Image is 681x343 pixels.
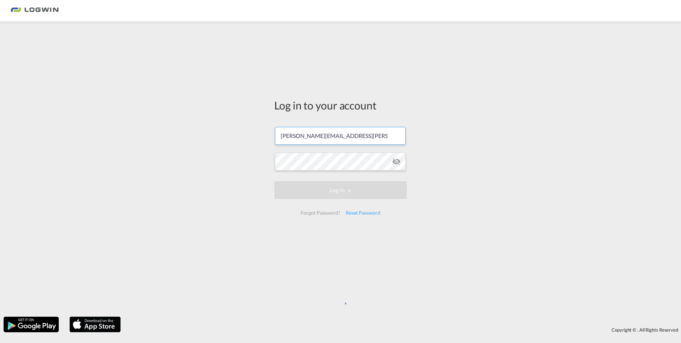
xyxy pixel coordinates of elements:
[343,206,383,219] div: Reset Password
[274,98,407,113] div: Log in to your account
[274,181,407,199] button: LOGIN
[392,157,401,166] md-icon: icon-eye-off
[69,316,121,333] img: apple.png
[275,127,406,145] input: Enter email/phone number
[298,206,343,219] div: Forgot Password?
[3,316,59,333] img: google.png
[11,3,59,19] img: bc73a0e0d8c111efacd525e4c8ad7d32.png
[124,324,681,336] div: Copyright © . All Rights Reserved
